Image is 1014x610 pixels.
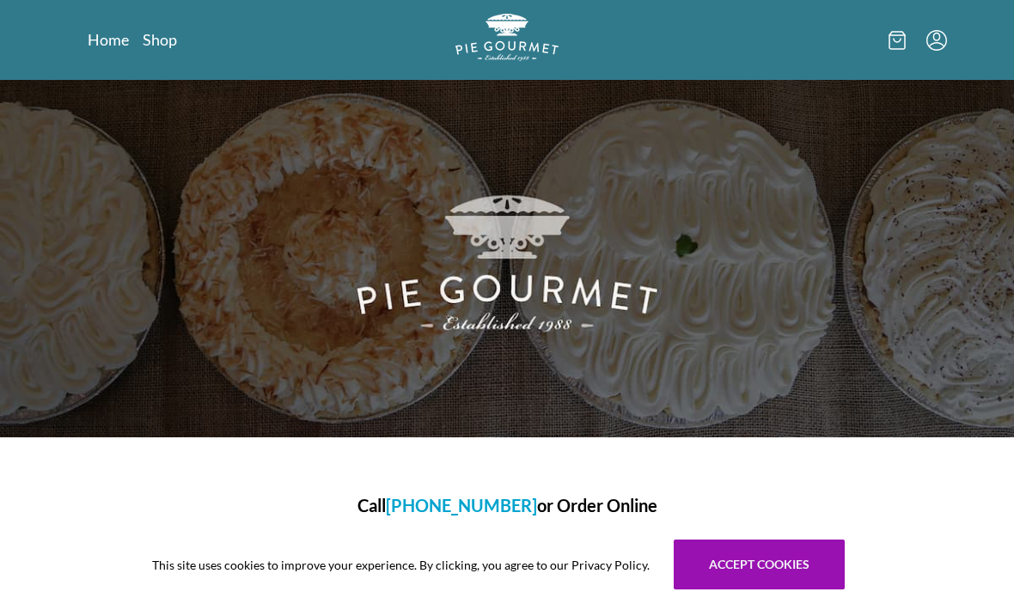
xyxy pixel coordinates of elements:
a: [PHONE_NUMBER] [386,495,537,515]
a: Shop [143,29,177,50]
h1: Call or Order Online [108,492,906,518]
button: Menu [926,30,947,51]
img: logo [455,14,559,61]
span: This site uses cookies to improve your experience. By clicking, you agree to our Privacy Policy. [152,556,650,574]
a: Home [88,29,129,50]
a: Logo [455,14,559,66]
button: Accept cookies [674,540,845,589]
